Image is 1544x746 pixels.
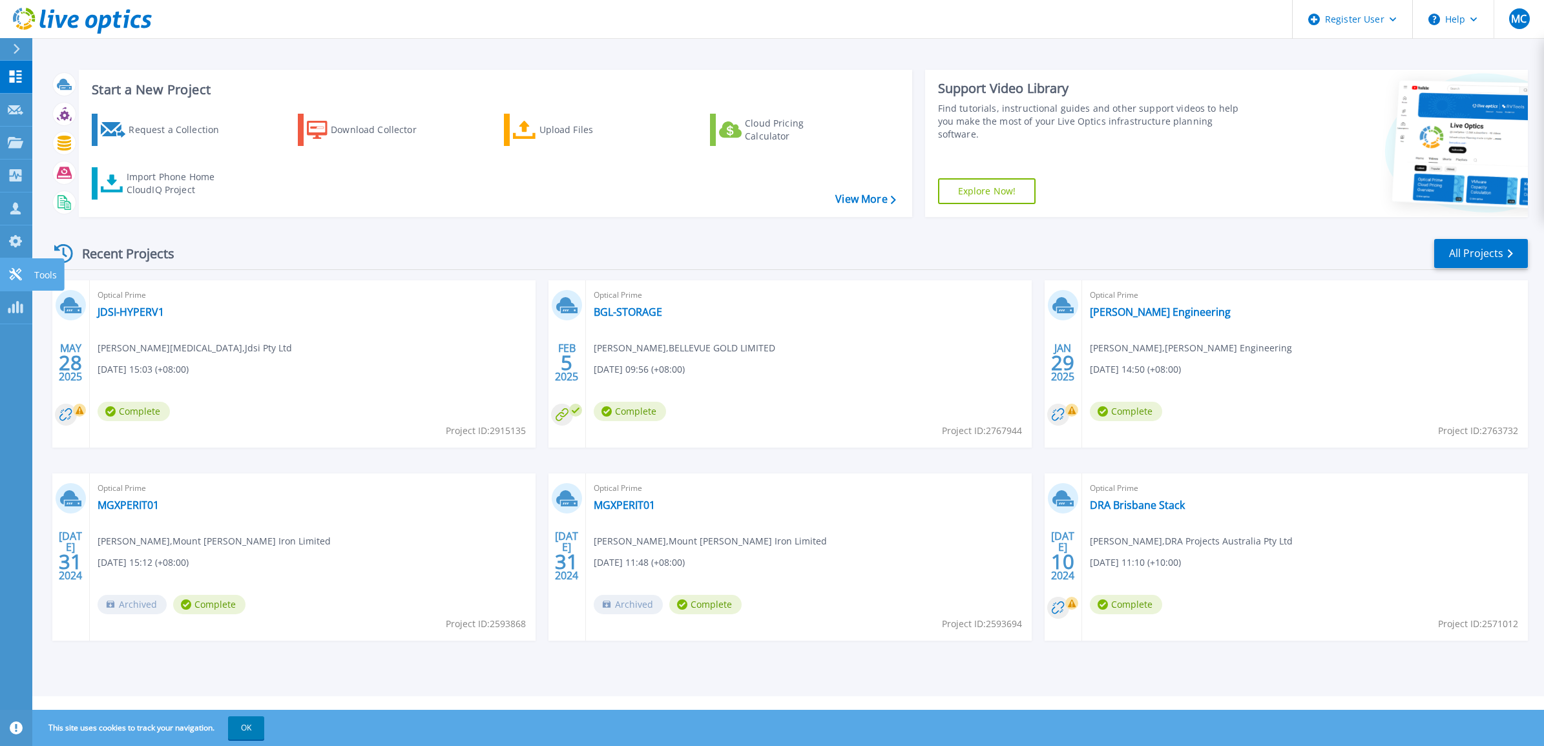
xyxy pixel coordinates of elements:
[59,357,82,368] span: 28
[1090,288,1520,302] span: Optical Prime
[1090,534,1293,548] span: [PERSON_NAME] , DRA Projects Australia Pty Ltd
[942,424,1022,438] span: Project ID: 2767944
[98,534,331,548] span: [PERSON_NAME] , Mount [PERSON_NAME] Iron Limited
[504,114,648,146] a: Upload Files
[554,532,579,579] div: [DATE] 2024
[98,341,292,355] span: [PERSON_NAME][MEDICAL_DATA] , Jdsi Pty Ltd
[938,102,1249,141] div: Find tutorials, instructional guides and other support videos to help you make the most of your L...
[594,481,1024,495] span: Optical Prime
[594,341,775,355] span: [PERSON_NAME] , BELLEVUE GOLD LIMITED
[127,171,227,196] div: Import Phone Home CloudIQ Project
[1090,481,1520,495] span: Optical Prime
[228,716,264,740] button: OK
[554,339,579,386] div: FEB 2025
[1051,556,1074,567] span: 10
[98,402,170,421] span: Complete
[1438,424,1518,438] span: Project ID: 2763732
[942,617,1022,631] span: Project ID: 2593694
[446,617,526,631] span: Project ID: 2593868
[129,117,232,143] div: Request a Collection
[98,595,167,614] span: Archived
[34,258,57,292] p: Tools
[98,306,164,318] a: JDSI-HYPERV1
[561,357,572,368] span: 5
[1438,617,1518,631] span: Project ID: 2571012
[98,481,528,495] span: Optical Prime
[1511,14,1527,24] span: MC
[98,288,528,302] span: Optical Prime
[1090,402,1162,421] span: Complete
[555,556,578,567] span: 31
[1090,341,1292,355] span: [PERSON_NAME] , [PERSON_NAME] Engineering
[1050,532,1075,579] div: [DATE] 2024
[594,402,666,421] span: Complete
[835,193,895,205] a: View More
[173,595,245,614] span: Complete
[92,83,895,97] h3: Start a New Project
[594,306,662,318] a: BGL-STORAGE
[594,499,655,512] a: MGXPERIT01
[331,117,434,143] div: Download Collector
[594,534,827,548] span: [PERSON_NAME] , Mount [PERSON_NAME] Iron Limited
[1090,362,1181,377] span: [DATE] 14:50 (+08:00)
[98,555,189,570] span: [DATE] 15:12 (+08:00)
[594,555,685,570] span: [DATE] 11:48 (+08:00)
[50,238,192,269] div: Recent Projects
[594,288,1024,302] span: Optical Prime
[298,114,442,146] a: Download Collector
[446,424,526,438] span: Project ID: 2915135
[710,114,854,146] a: Cloud Pricing Calculator
[59,556,82,567] span: 31
[669,595,742,614] span: Complete
[98,499,159,512] a: MGXPERIT01
[1434,239,1528,268] a: All Projects
[58,532,83,579] div: [DATE] 2024
[938,80,1249,97] div: Support Video Library
[938,178,1036,204] a: Explore Now!
[92,114,236,146] a: Request a Collection
[1090,555,1181,570] span: [DATE] 11:10 (+10:00)
[594,595,663,614] span: Archived
[1090,499,1185,512] a: DRA Brisbane Stack
[1051,357,1074,368] span: 29
[98,362,189,377] span: [DATE] 15:03 (+08:00)
[539,117,643,143] div: Upload Files
[1090,595,1162,614] span: Complete
[745,117,848,143] div: Cloud Pricing Calculator
[36,716,264,740] span: This site uses cookies to track your navigation.
[594,362,685,377] span: [DATE] 09:56 (+08:00)
[1050,339,1075,386] div: JAN 2025
[1090,306,1231,318] a: [PERSON_NAME] Engineering
[58,339,83,386] div: MAY 2025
